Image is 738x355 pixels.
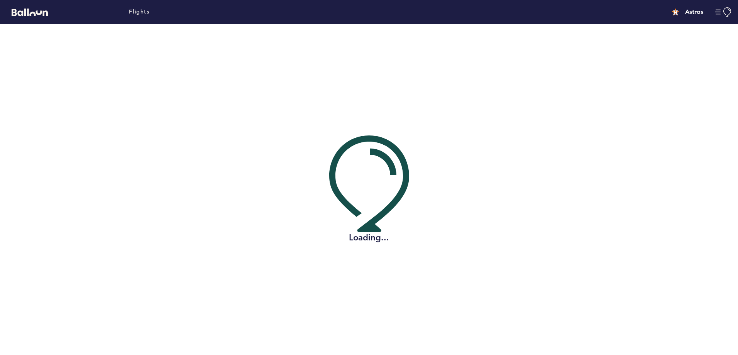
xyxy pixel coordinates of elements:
[715,7,732,17] button: Manage Account
[685,7,703,17] h4: Astros
[12,8,48,16] svg: Balloon
[329,232,409,243] h2: Loading...
[129,8,149,16] a: Flights
[6,8,48,16] a: Balloon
